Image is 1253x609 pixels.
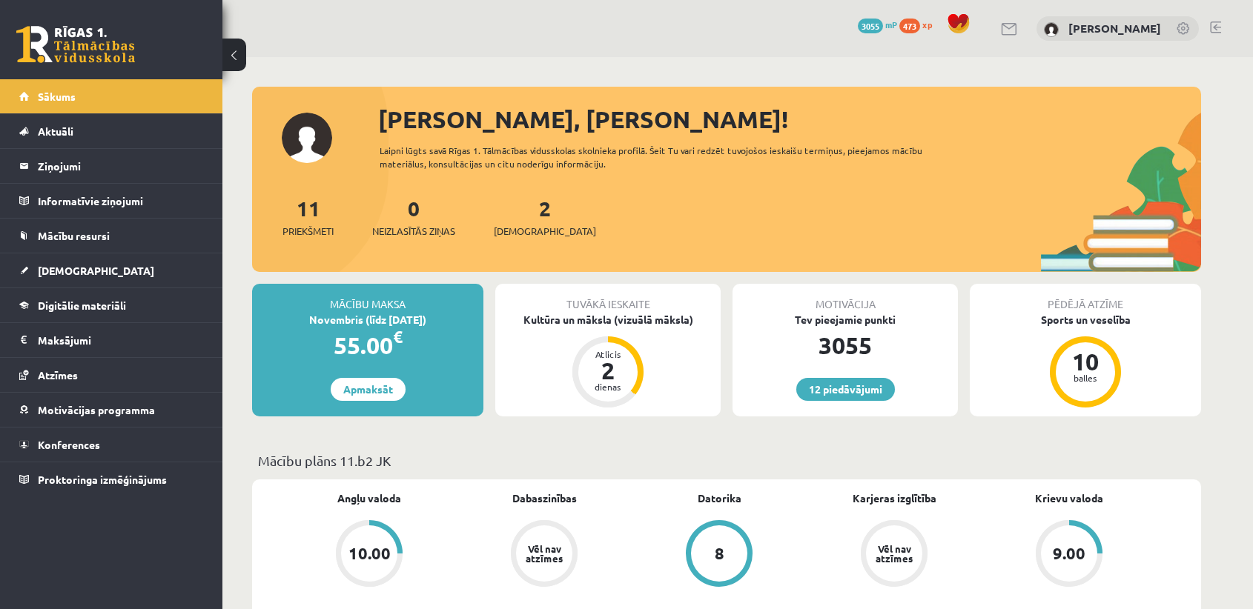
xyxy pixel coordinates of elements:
a: 12 piedāvājumi [796,378,895,401]
a: 9.00 [982,520,1157,590]
div: Mācību maksa [252,284,483,312]
a: 2[DEMOGRAPHIC_DATA] [494,195,596,239]
span: [DEMOGRAPHIC_DATA] [38,264,154,277]
span: 3055 [858,19,883,33]
div: Novembris (līdz [DATE]) [252,312,483,327]
a: 10.00 [282,520,457,590]
div: Kultūra un māksla (vizuālā māksla) [495,312,721,327]
a: Rīgas 1. Tālmācības vidusskola [16,26,135,63]
a: Konferences [19,427,204,462]
a: 473 xp [899,19,939,30]
legend: Informatīvie ziņojumi [38,184,204,218]
img: Jekaterina Larkina [1044,22,1059,37]
span: Atzīmes [38,368,78,382]
a: Apmaksāt [331,378,406,401]
a: Vēl nav atzīmes [807,520,982,590]
span: Mācību resursi [38,229,110,242]
div: Vēl nav atzīmes [523,544,565,563]
a: Dabaszinības [512,490,577,506]
legend: Ziņojumi [38,149,204,183]
div: 10 [1063,350,1108,373]
a: Krievu valoda [1035,490,1103,506]
div: [PERSON_NAME], [PERSON_NAME]! [378,101,1201,137]
span: Konferences [38,438,100,451]
a: [PERSON_NAME] [1068,21,1161,36]
div: 10.00 [348,545,391,562]
div: Vēl nav atzīmes [873,544,915,563]
span: Priekšmeti [282,224,334,239]
div: balles [1063,373,1108,382]
div: Tev pieejamie punkti [733,312,958,327]
a: 3055 mP [858,19,897,30]
span: Proktoringa izmēģinājums [38,473,167,486]
a: Atzīmes [19,358,204,392]
div: Sports un veselība [970,312,1201,327]
legend: Maksājumi [38,323,204,357]
p: Mācību plāns 11.b2 JK [258,450,1195,470]
span: 473 [899,19,920,33]
div: 55.00 [252,327,483,363]
a: [DEMOGRAPHIC_DATA] [19,253,204,287]
span: Digitālie materiāli [38,299,126,312]
a: 8 [632,520,807,590]
a: Aktuāli [19,114,204,148]
a: 0Neizlasītās ziņas [372,195,455,239]
a: Kultūra un māksla (vizuālā māksla) Atlicis 2 dienas [495,312,721,410]
span: Neizlasītās ziņas [372,224,455,239]
a: Datorika [698,490,741,506]
span: Sākums [38,90,76,103]
a: Motivācijas programma [19,393,204,427]
a: Ziņojumi [19,149,204,183]
a: Sākums [19,79,204,113]
a: Proktoringa izmēģinājums [19,462,204,496]
div: Motivācija [733,284,958,312]
div: 9.00 [1053,545,1085,562]
div: Atlicis [586,350,630,359]
span: [DEMOGRAPHIC_DATA] [494,224,596,239]
a: Vēl nav atzīmes [457,520,632,590]
a: Maksājumi [19,323,204,357]
div: dienas [586,382,630,391]
a: Informatīvie ziņojumi [19,184,204,218]
div: 2 [586,359,630,382]
span: mP [885,19,897,30]
span: Motivācijas programma [38,403,155,416]
a: Mācību resursi [19,219,204,253]
span: xp [922,19,932,30]
a: Karjeras izglītība [853,490,936,506]
a: 11Priekšmeti [282,195,334,239]
span: € [393,326,403,347]
div: Laipni lūgts savā Rīgas 1. Tālmācības vidusskolas skolnieka profilā. Šeit Tu vari redzēt tuvojošo... [380,144,949,170]
div: Pēdējā atzīme [970,284,1201,312]
div: 3055 [733,327,958,363]
a: Angļu valoda [337,490,401,506]
div: 8 [715,545,724,562]
a: Sports un veselība 10 balles [970,312,1201,410]
span: Aktuāli [38,124,73,138]
div: Tuvākā ieskaite [495,284,721,312]
a: Digitālie materiāli [19,288,204,322]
